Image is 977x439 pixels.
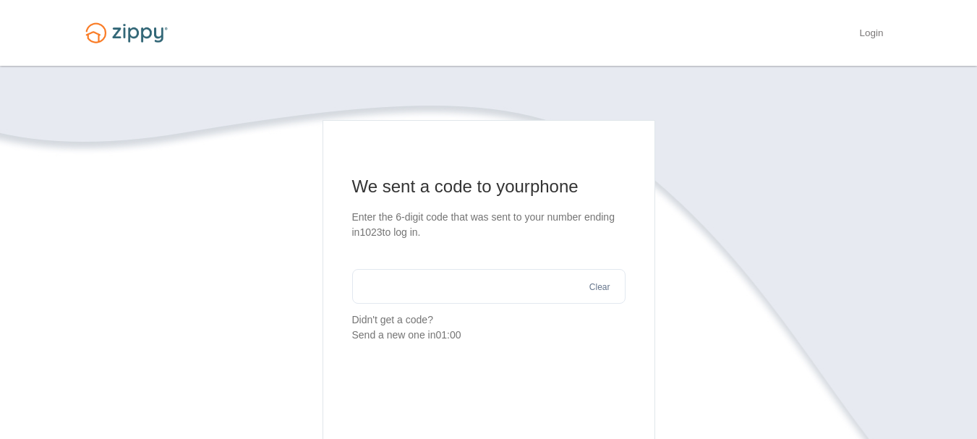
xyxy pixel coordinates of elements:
[352,328,626,343] div: Send a new one in 01:00
[352,210,626,240] p: Enter the 6-digit code that was sent to your number ending in 1023 to log in.
[352,312,626,343] p: Didn't get a code?
[77,16,176,50] img: Logo
[585,281,615,294] button: Clear
[859,27,883,42] a: Login
[352,175,626,198] h1: We sent a code to your phone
